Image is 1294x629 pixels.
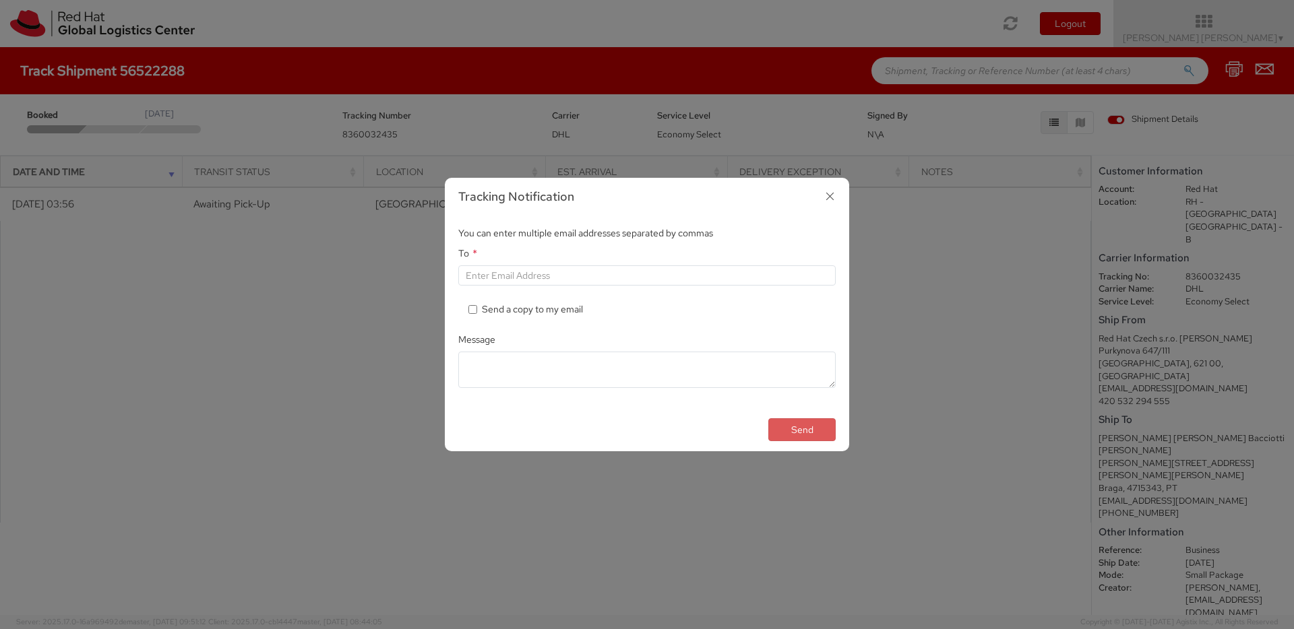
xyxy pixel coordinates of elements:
[458,188,836,205] h3: Tracking Notification
[458,247,469,259] span: To
[458,265,836,286] input: Enter Email Address
[458,226,836,240] p: You can enter multiple email addresses separated by commas
[468,302,585,316] label: Send a copy to my email
[468,305,477,314] input: Send a copy to my email
[768,418,836,441] button: Send
[458,333,495,345] span: Message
